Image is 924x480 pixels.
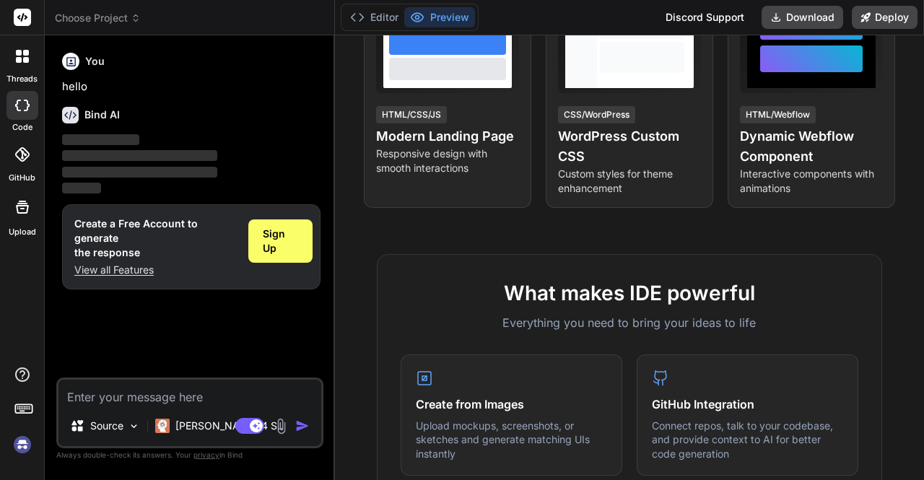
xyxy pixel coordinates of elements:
[74,217,237,260] h1: Create a Free Account to generate the response
[6,73,38,85] label: threads
[62,167,217,178] span: ‌
[762,6,843,29] button: Download
[376,126,519,147] h4: Modern Landing Page
[401,314,858,331] p: Everything you need to bring your ideas to life
[416,419,607,461] p: Upload mockups, screenshots, or sketches and generate matching UIs instantly
[404,7,475,27] button: Preview
[376,147,519,175] p: Responsive design with smooth interactions
[9,226,36,238] label: Upload
[85,54,105,69] h6: You
[657,6,753,29] div: Discord Support
[652,419,843,461] p: Connect repos, talk to your codebase, and provide context to AI for better code generation
[155,419,170,433] img: Claude 4 Sonnet
[740,126,883,167] h4: Dynamic Webflow Component
[558,106,635,123] div: CSS/WordPress
[295,419,310,433] img: icon
[62,183,101,193] span: ‌
[84,108,120,122] h6: Bind AI
[416,396,607,413] h4: Create from Images
[128,420,140,432] img: Pick Models
[9,172,35,184] label: GitHub
[273,418,289,435] img: attachment
[74,263,237,277] p: View all Features
[62,79,321,95] p: hello
[175,419,283,433] p: [PERSON_NAME] 4 S..
[852,6,918,29] button: Deploy
[193,450,219,459] span: privacy
[62,134,139,145] span: ‌
[652,396,843,413] h4: GitHub Integration
[55,11,141,25] span: Choose Project
[56,448,323,462] p: Always double-check its answers. Your in Bind
[90,419,123,433] p: Source
[558,126,701,167] h4: WordPress Custom CSS
[263,227,298,256] span: Sign Up
[558,167,701,196] p: Custom styles for theme enhancement
[62,150,217,161] span: ‌
[344,7,404,27] button: Editor
[12,121,32,134] label: code
[376,106,447,123] div: HTML/CSS/JS
[401,278,858,308] h2: What makes IDE powerful
[740,106,816,123] div: HTML/Webflow
[740,167,883,196] p: Interactive components with animations
[10,432,35,457] img: signin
